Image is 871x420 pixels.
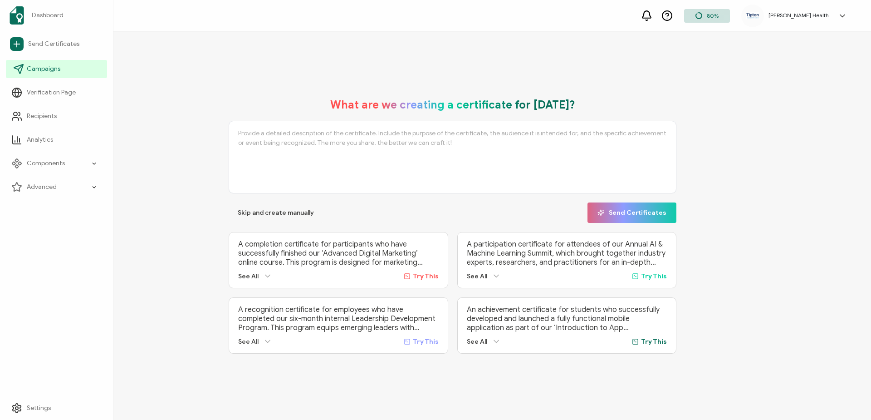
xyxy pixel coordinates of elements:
button: Send Certificates [587,203,676,223]
img: d53189b9-353e-42ff-9f98-8e420995f065.jpg [746,12,759,19]
span: Try This [641,272,667,280]
button: Skip and create manually [229,203,323,223]
h1: What are we creating a certificate for [DATE]? [330,98,575,112]
a: Recipients [6,107,107,125]
span: Components [27,159,65,168]
p: A completion certificate for participants who have successfully finished our ‘Advanced Digital Ma... [238,240,439,267]
a: Analytics [6,131,107,149]
p: A participation certificate for attendees of our Annual AI & Machine Learning Summit, which broug... [467,240,667,267]
a: Settings [6,399,107,417]
span: Try This [641,338,667,346]
span: Try This [413,338,439,346]
span: See All [467,338,487,346]
img: sertifier-logomark-colored.svg [10,6,24,25]
span: See All [238,272,259,280]
span: Try This [413,272,439,280]
span: See All [467,272,487,280]
span: Recipients [27,112,57,121]
span: Advanced [27,183,57,192]
span: Dashboard [32,11,64,20]
p: A recognition certificate for employees who have completed our six-month internal Leadership Deve... [238,305,439,332]
span: Verification Page [27,88,76,97]
a: Send Certificates [6,34,107,54]
span: Send Certificates [28,40,79,49]
span: Campaigns [27,64,60,74]
h5: [PERSON_NAME] Health [768,12,829,19]
span: 80% [707,12,719,19]
a: Verification Page [6,84,107,102]
span: See All [238,338,259,346]
a: Campaigns [6,60,107,78]
span: Settings [27,404,51,413]
span: Skip and create manually [238,210,314,216]
p: An achievement certificate for students who successfully developed and launched a fully functiona... [467,305,667,332]
span: Analytics [27,135,53,144]
span: Send Certificates [597,209,666,216]
a: Dashboard [6,3,107,28]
